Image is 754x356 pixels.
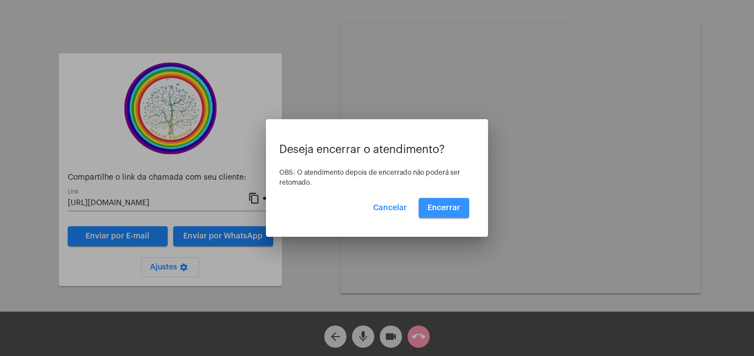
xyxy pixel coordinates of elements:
[279,144,475,156] p: Deseja encerrar o atendimento?
[428,204,460,212] span: Encerrar
[373,204,407,212] span: Cancelar
[419,198,469,218] button: Encerrar
[364,198,416,218] button: Cancelar
[279,169,460,186] span: OBS: O atendimento depois de encerrado não poderá ser retomado.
